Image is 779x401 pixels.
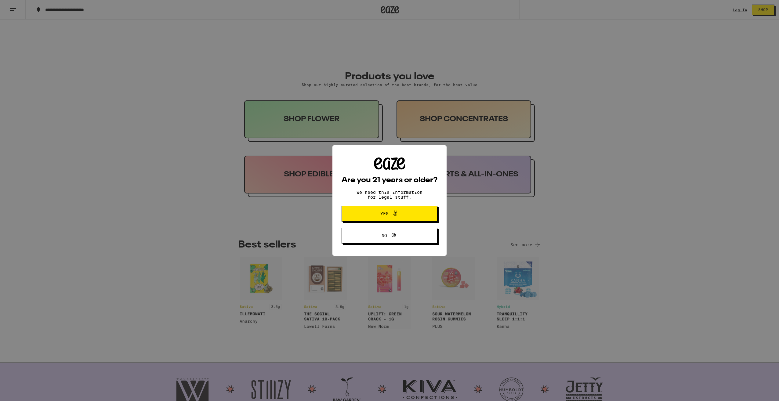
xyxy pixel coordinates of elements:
p: We need this information for legal stuff. [351,190,428,200]
button: Yes [342,206,437,222]
h2: Are you 21 years or older? [342,177,437,184]
span: Hi. Need any help? [4,4,44,9]
button: No [342,228,437,244]
span: No [382,233,387,238]
span: Yes [380,211,389,216]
